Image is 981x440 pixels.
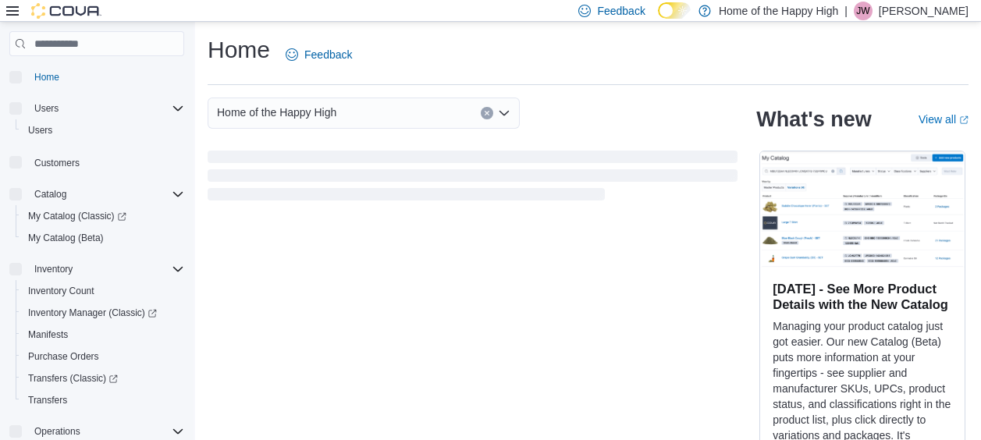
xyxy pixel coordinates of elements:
[3,258,190,280] button: Inventory
[22,325,74,344] a: Manifests
[304,47,352,62] span: Feedback
[34,188,66,200] span: Catalog
[279,39,358,70] a: Feedback
[208,154,738,204] span: Loading
[22,369,124,388] a: Transfers (Classic)
[3,66,190,88] button: Home
[16,119,190,141] button: Users
[28,99,184,118] span: Users
[16,389,190,411] button: Transfers
[28,152,184,172] span: Customers
[22,347,184,366] span: Purchase Orders
[3,151,190,173] button: Customers
[28,285,94,297] span: Inventory Count
[28,99,65,118] button: Users
[16,324,190,346] button: Manifests
[658,19,659,20] span: Dark Mode
[28,68,66,87] a: Home
[22,303,184,322] span: Inventory Manager (Classic)
[16,367,190,389] a: Transfers (Classic)
[34,425,80,438] span: Operations
[31,3,101,19] img: Cova
[879,2,969,20] p: [PERSON_NAME]
[28,185,73,204] button: Catalog
[28,328,68,341] span: Manifests
[22,121,184,140] span: Users
[34,157,80,169] span: Customers
[756,107,871,132] h2: What's new
[597,3,645,19] span: Feedback
[3,183,190,205] button: Catalog
[28,210,126,222] span: My Catalog (Classic)
[22,121,59,140] a: Users
[498,107,510,119] button: Open list of options
[22,391,184,410] span: Transfers
[22,325,184,344] span: Manifests
[854,2,873,20] div: Jasce Witwicki
[844,2,848,20] p: |
[28,185,184,204] span: Catalog
[217,103,336,122] span: Home of the Happy High
[16,346,190,367] button: Purchase Orders
[22,391,73,410] a: Transfers
[28,350,99,363] span: Purchase Orders
[28,260,184,279] span: Inventory
[658,2,691,19] input: Dark Mode
[16,302,190,324] a: Inventory Manager (Classic)
[22,282,184,300] span: Inventory Count
[959,115,969,125] svg: External link
[28,67,184,87] span: Home
[28,372,118,385] span: Transfers (Classic)
[16,227,190,249] button: My Catalog (Beta)
[856,2,869,20] span: JW
[22,207,133,225] a: My Catalog (Classic)
[22,229,110,247] a: My Catalog (Beta)
[22,207,184,225] span: My Catalog (Classic)
[34,71,59,83] span: Home
[919,113,969,126] a: View allExternal link
[34,102,59,115] span: Users
[28,260,79,279] button: Inventory
[719,2,838,20] p: Home of the Happy High
[28,124,52,137] span: Users
[481,107,493,119] button: Clear input
[28,232,104,244] span: My Catalog (Beta)
[22,303,163,322] a: Inventory Manager (Classic)
[16,280,190,302] button: Inventory Count
[208,34,270,66] h1: Home
[28,307,157,319] span: Inventory Manager (Classic)
[16,205,190,227] a: My Catalog (Classic)
[22,347,105,366] a: Purchase Orders
[773,281,952,312] h3: [DATE] - See More Product Details with the New Catalog
[34,263,73,275] span: Inventory
[28,394,67,406] span: Transfers
[28,154,86,172] a: Customers
[22,282,101,300] a: Inventory Count
[22,369,184,388] span: Transfers (Classic)
[22,229,184,247] span: My Catalog (Beta)
[3,98,190,119] button: Users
